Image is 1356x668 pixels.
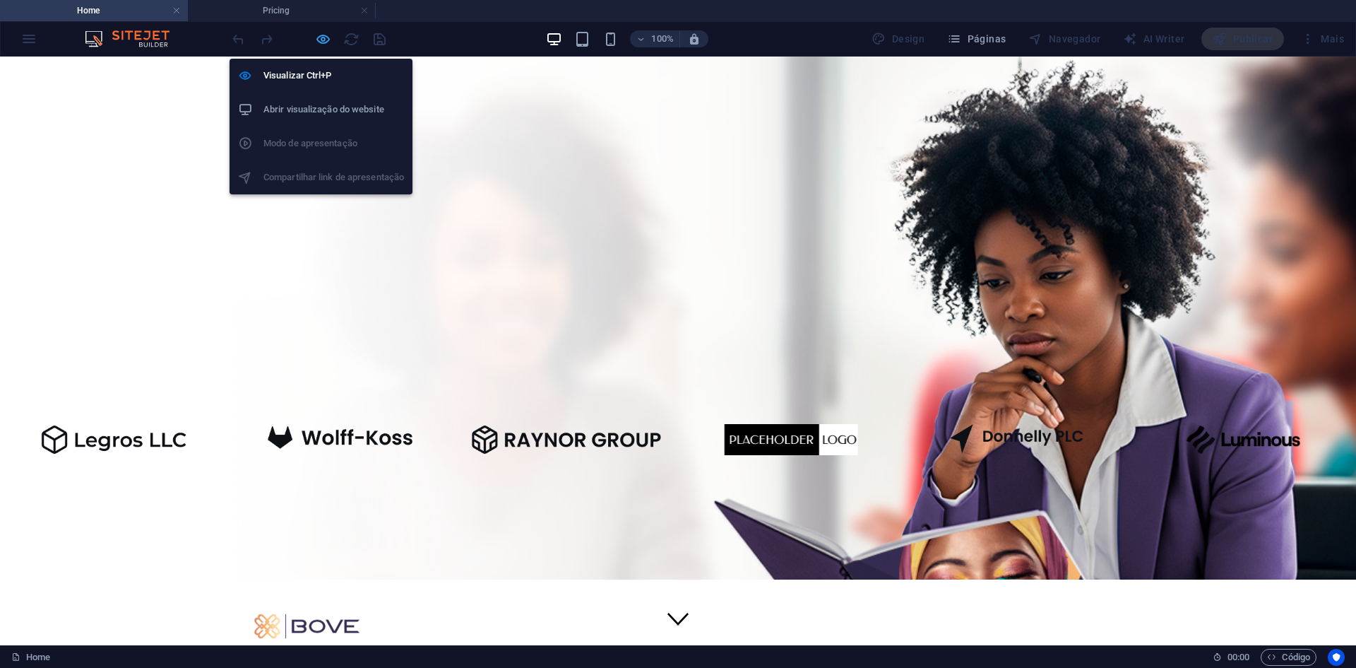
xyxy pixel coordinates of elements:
[947,32,1006,46] span: Páginas
[651,30,674,47] h6: 100%
[604,582,672,616] a: Pricing
[630,30,680,47] button: 100%
[1267,649,1310,666] span: Código
[941,28,1011,50] button: Páginas
[1227,649,1249,666] span: 00 00
[1328,649,1345,666] button: Usercentrics
[81,30,187,47] img: Editor Logo
[254,557,359,582] img: bove.ao
[263,101,404,118] h6: Abrir visualização do website
[498,582,576,616] a: Features
[11,649,50,666] a: Clique para cancelar a seleção. Clique duas vezes para abrir as Páginas
[866,28,930,50] div: Design (Ctrl+Alt+Y)
[1213,649,1250,666] h6: Tempo de sessão
[1261,649,1316,666] button: Código
[781,582,859,616] a: Contact
[1237,652,1239,662] span: :
[700,582,753,616] a: Blog
[263,67,404,84] h6: Visualizar Ctrl+P
[188,3,376,18] h4: Pricing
